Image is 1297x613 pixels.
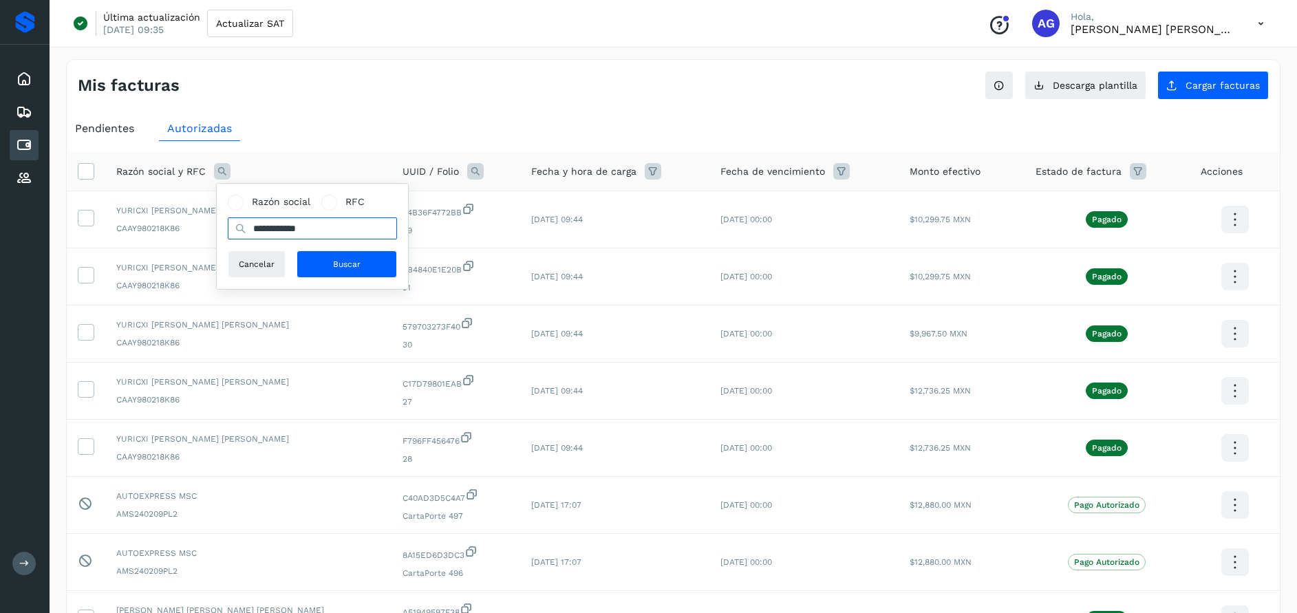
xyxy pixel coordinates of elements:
p: Última actualización [103,11,200,23]
span: Monto efectivo [910,164,980,179]
span: [DATE] 09:44 [531,215,583,224]
div: Proveedores [10,163,39,193]
span: CAAY980218K86 [116,394,380,406]
span: Cargar facturas [1186,80,1260,90]
span: 27 [403,396,509,408]
span: CartaPorte 497 [403,510,509,522]
span: $10,299.75 MXN [910,272,971,281]
span: 30 [403,338,509,351]
span: [DATE] 00:00 [720,443,772,453]
span: $12,736.25 MXN [910,386,971,396]
span: UUID / Folio [403,164,459,179]
span: CAAY980218K86 [116,279,380,292]
span: 8A15ED6D3DC3 [403,545,509,561]
p: Pago Autorizado [1074,500,1139,510]
p: Hola, [1071,11,1236,23]
button: Cargar facturas [1157,71,1269,100]
h4: Mis facturas [78,76,180,96]
span: [DATE] 09:44 [531,443,583,453]
div: Inicio [10,64,39,94]
p: Abigail Gonzalez Leon [1071,23,1236,36]
span: [DATE] 00:00 [720,386,772,396]
span: Estado de factura [1036,164,1122,179]
span: CAAY980218K86 [116,222,380,235]
span: AUTOEXPRESS MSC [116,490,380,502]
span: 29 [403,224,509,237]
button: Actualizar SAT [207,10,293,37]
p: Pago Autorizado [1074,557,1139,567]
span: Actualizar SAT [216,19,284,28]
span: [DATE] 00:00 [720,557,772,567]
span: $12,880.00 MXN [910,557,972,567]
p: [DATE] 09:35 [103,23,164,36]
span: YURICXI [PERSON_NAME] [PERSON_NAME] [116,433,380,445]
span: Razón social y RFC [116,164,206,179]
button: Descarga plantilla [1025,71,1146,100]
span: C17D79801EAB [403,374,509,390]
span: [DATE] 00:00 [720,329,772,338]
span: Acciones [1201,164,1243,179]
span: AMS240209PL2 [116,565,380,577]
span: Descarga plantilla [1053,80,1137,90]
span: Pendientes [75,122,134,135]
p: Pagado [1092,386,1122,396]
span: [DATE] 09:44 [531,272,583,281]
span: Fecha y hora de carga [531,164,636,179]
span: [DATE] 09:44 [531,329,583,338]
span: [DATE] 00:00 [720,272,772,281]
span: 6B4840E1E20B [403,259,509,276]
span: $12,736.25 MXN [910,443,971,453]
span: YURICXI [PERSON_NAME] [PERSON_NAME] [116,319,380,331]
p: Pagado [1092,443,1122,453]
div: Cuentas por pagar [10,130,39,160]
p: Pagado [1092,272,1122,281]
p: Pagado [1092,329,1122,338]
span: AMS240209PL2 [116,508,380,520]
span: YURICXI [PERSON_NAME] [PERSON_NAME] [116,376,380,388]
span: [DATE] 00:00 [720,215,772,224]
span: CAAY980218K86 [116,451,380,463]
span: C40AD3D5C4A7 [403,488,509,504]
span: [DATE] 17:07 [531,500,581,510]
span: [DATE] 00:00 [720,500,772,510]
span: CAAY980218K86 [116,336,380,349]
span: 579703273F40 [403,316,509,333]
p: Pagado [1092,215,1122,224]
span: Autorizadas [167,122,232,135]
span: AUTOEXPRESS MSC [116,547,380,559]
span: [DATE] 09:44 [531,386,583,396]
span: $9,967.50 MXN [910,329,967,338]
span: YURICXI [PERSON_NAME] [PERSON_NAME] [116,261,380,274]
span: F796FF456476 [403,431,509,447]
div: Embarques [10,97,39,127]
span: [DATE] 17:07 [531,557,581,567]
span: 28 [403,453,509,465]
span: Fecha de vencimiento [720,164,825,179]
span: 94B36F4772BB [403,202,509,219]
span: 31 [403,281,509,294]
span: CartaPorte 496 [403,567,509,579]
span: $12,880.00 MXN [910,500,972,510]
span: $10,299.75 MXN [910,215,971,224]
span: YURICXI [PERSON_NAME] [PERSON_NAME] [116,204,380,217]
